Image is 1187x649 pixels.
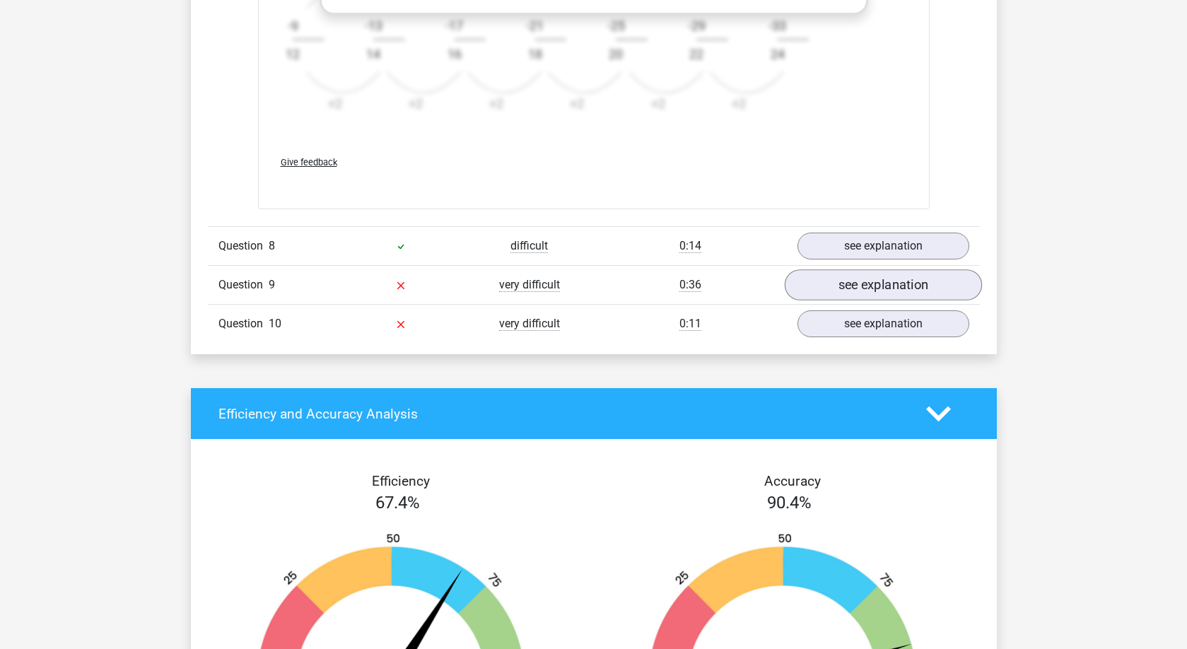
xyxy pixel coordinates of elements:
[679,239,701,253] span: 0:14
[797,233,969,259] a: see explanation
[218,315,269,332] span: Question
[218,473,583,489] h4: Efficiency
[679,278,701,292] span: 0:36
[447,47,461,62] text: 16
[218,406,905,422] h4: Efficiency and Accuracy Analysis
[328,96,342,111] text: +2
[651,96,665,111] text: +2
[499,278,560,292] span: very difficult
[732,96,746,111] text: +2
[767,493,812,513] span: 90.4%
[784,270,981,301] a: see explanation
[286,47,300,62] text: 12
[768,18,786,33] text: -33
[375,493,420,513] span: 67.4%
[526,18,544,33] text: -21
[366,47,380,62] text: 14
[610,473,975,489] h4: Accuracy
[527,47,542,62] text: 18
[281,157,337,168] span: Give feedback
[499,317,560,331] span: very difficult
[607,18,624,33] text: -25
[770,47,784,62] text: 24
[269,317,281,330] span: 10
[218,276,269,293] span: Question
[510,239,548,253] span: difficult
[679,317,701,331] span: 0:11
[445,18,463,33] text: -17
[269,239,275,252] span: 8
[570,96,584,111] text: +2
[218,238,269,255] span: Question
[609,47,623,62] text: 20
[689,47,703,62] text: 22
[269,278,275,291] span: 9
[489,96,503,111] text: +2
[797,310,969,337] a: see explanation
[287,18,298,33] text: -9
[364,18,382,33] text: -13
[687,18,705,33] text: -29
[409,96,423,111] text: +2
